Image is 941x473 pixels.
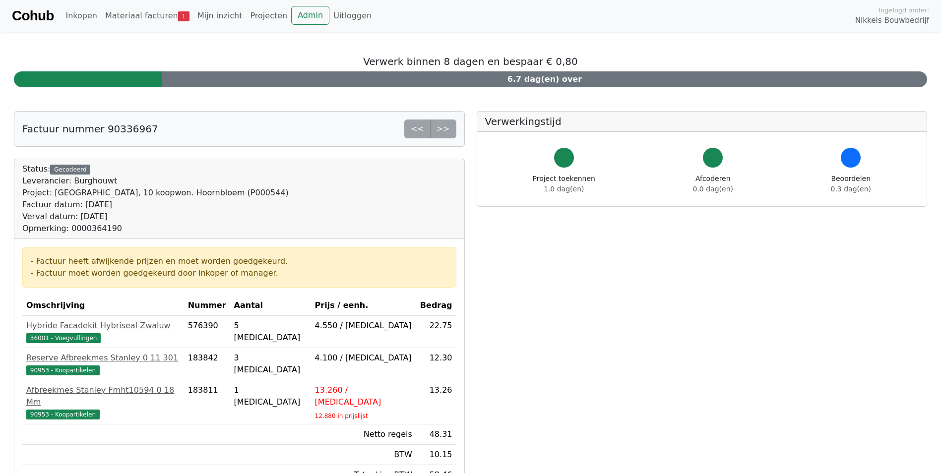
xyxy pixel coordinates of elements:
[12,4,54,28] a: Cohub
[291,6,329,25] a: Admin
[22,187,289,199] div: Project: [GEOGRAPHIC_DATA], 10 koopwon. Hoornbloem (P000544)
[22,223,289,235] div: Opmerking: 0000364190
[311,296,416,316] th: Prijs / eenh.
[315,320,412,332] div: 4.550 / [MEDICAL_DATA]
[22,163,289,235] div: Status:
[855,15,929,26] span: Nikkels Bouwbedrijf
[184,316,230,348] td: 576390
[22,296,184,316] th: Omschrijving
[315,352,412,364] div: 4.100 / [MEDICAL_DATA]
[533,174,595,194] div: Project toekennen
[315,413,368,419] sub: 12.880 in prijslijst
[26,352,180,364] div: Reserve Afbreekmes Stanley 0 11 301
[416,348,456,380] td: 12.30
[234,352,307,376] div: 3 [MEDICAL_DATA]
[22,123,158,135] h5: Factuur nummer 90336967
[22,175,289,187] div: Leverancier: Burghouwt
[544,185,584,193] span: 1.0 dag(en)
[693,185,733,193] span: 0.0 dag(en)
[416,316,456,348] td: 22.75
[193,6,247,26] a: Mijn inzicht
[831,174,871,194] div: Beoordelen
[311,424,416,445] td: Netto regels
[26,365,100,375] span: 90953 - Koopartikelen
[230,296,311,316] th: Aantal
[485,116,919,127] h5: Verwerkingstijd
[184,380,230,424] td: 183811
[31,255,448,267] div: - Factuur heeft afwijkende prijzen en moet worden goedgekeurd.
[26,320,180,332] div: Hybride Facadekit Hybriseal Zwaluw
[693,174,733,194] div: Afcoderen
[878,5,929,15] span: Ingelogd onder:
[246,6,291,26] a: Projecten
[14,56,927,67] h5: Verwerk binnen 8 dagen en bespaar € 0,80
[62,6,101,26] a: Inkopen
[234,320,307,344] div: 5 [MEDICAL_DATA]
[178,11,189,21] span: 1
[50,165,90,175] div: Gecodeerd
[26,320,180,344] a: Hybride Facadekit Hybriseal Zwaluw36001 - Voegvullingen
[26,410,100,419] span: 90953 - Koopartikelen
[234,384,307,408] div: 1 [MEDICAL_DATA]
[26,384,180,420] a: Afbreekmes Stanley Fmht10594 0 18 Mm90953 - Koopartikelen
[416,445,456,465] td: 10.15
[184,296,230,316] th: Nummer
[22,199,289,211] div: Factuur datum: [DATE]
[416,296,456,316] th: Bedrag
[831,185,871,193] span: 0.3 dag(en)
[22,211,289,223] div: Verval datum: [DATE]
[315,384,412,408] div: 13.260 / [MEDICAL_DATA]
[162,71,927,87] div: 6.7 dag(en) over
[329,6,376,26] a: Uitloggen
[416,424,456,445] td: 48.31
[101,6,193,26] a: Materiaal facturen1
[416,380,456,424] td: 13.26
[26,384,180,408] div: Afbreekmes Stanley Fmht10594 0 18 Mm
[26,333,101,343] span: 36001 - Voegvullingen
[184,348,230,380] td: 183842
[311,445,416,465] td: BTW
[26,352,180,376] a: Reserve Afbreekmes Stanley 0 11 30190953 - Koopartikelen
[31,267,448,279] div: - Factuur moet worden goedgekeurd door inkoper of manager.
